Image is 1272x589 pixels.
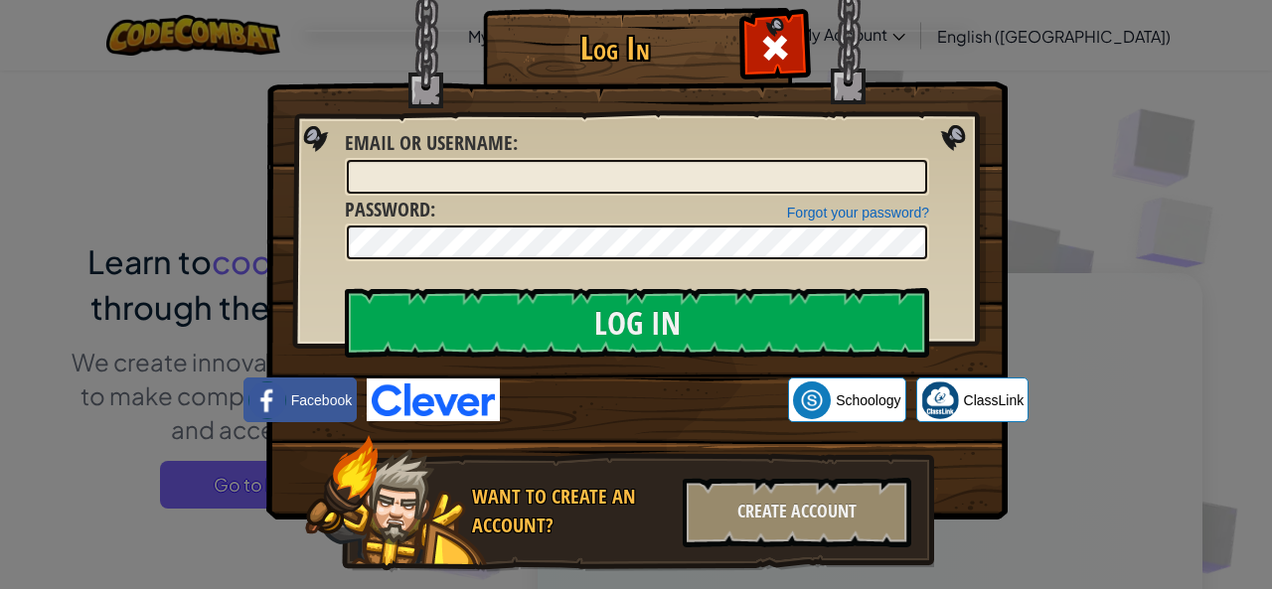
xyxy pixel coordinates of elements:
a: Forgot your password? [787,205,929,221]
label: : [345,196,435,224]
img: facebook_small.png [248,381,286,419]
img: classlink-logo-small.png [921,381,959,419]
div: Want to create an account? [472,483,671,539]
span: Password [345,196,430,222]
img: clever-logo-blue.png [367,378,500,421]
iframe: Sign in with Google Button [500,378,788,422]
span: ClassLink [964,390,1025,410]
div: Create Account [683,478,911,547]
span: Facebook [291,390,352,410]
h1: Log In [488,31,741,66]
label: : [345,129,518,158]
span: Email or Username [345,129,513,156]
input: Log In [345,288,929,358]
span: Schoology [836,390,900,410]
img: schoology.png [793,381,831,419]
